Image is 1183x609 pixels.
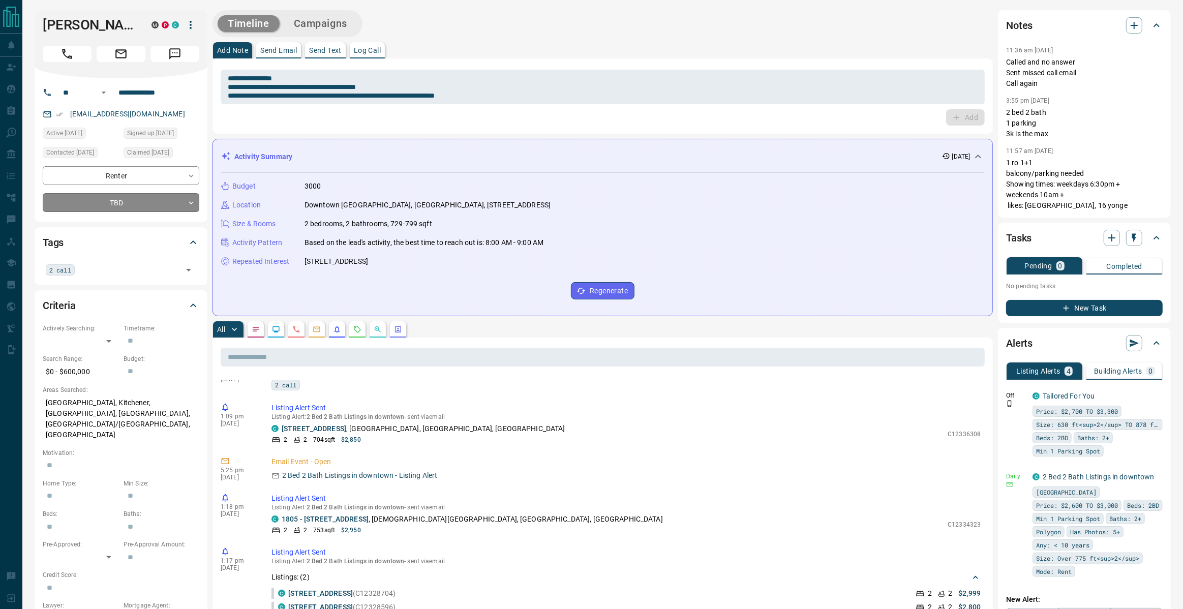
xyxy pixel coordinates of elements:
[1036,446,1100,456] span: Min 1 Parking Spot
[43,128,118,142] div: Thu Aug 07 2025
[353,325,361,333] svg: Requests
[1109,513,1141,524] span: Baths: 2+
[341,526,361,535] p: $2,950
[1006,147,1053,155] p: 11:57 am [DATE]
[271,504,981,511] p: Listing Alert : - sent via email
[307,558,405,565] span: 2 Bed 2 Bath Listings in downtown
[288,589,353,597] a: [STREET_ADDRESS]
[46,147,94,158] span: Contacted [DATE]
[341,435,361,444] p: $2,850
[43,293,199,318] div: Criteria
[305,256,368,267] p: [STREET_ADDRESS]
[98,86,110,99] button: Open
[952,152,970,161] p: [DATE]
[162,21,169,28] div: property.ca
[1033,392,1040,400] div: condos.ca
[43,394,199,443] p: [GEOGRAPHIC_DATA], Kitchener, [GEOGRAPHIC_DATA], [GEOGRAPHIC_DATA], [GEOGRAPHIC_DATA]/[GEOGRAPHIC...
[304,526,307,535] p: 2
[43,166,199,185] div: Renter
[305,181,321,192] p: 3000
[284,435,287,444] p: 2
[151,21,159,28] div: mrloft.ca
[271,568,981,587] div: Listings: (2)
[284,526,287,535] p: 2
[1006,472,1026,481] p: Daily
[1006,17,1033,34] h2: Notes
[124,540,199,549] p: Pre-Approval Amount:
[124,479,199,488] p: Min Size:
[282,470,437,481] p: 2 Bed 2 Bath Listings in downtown - Listing Alert
[304,435,307,444] p: 2
[1006,226,1163,250] div: Tasks
[49,265,71,275] span: 2 call
[307,504,405,511] span: 2 Bed 2 Bath Listings in downtown
[948,430,981,439] p: C12336308
[43,448,199,458] p: Motivation:
[97,46,145,62] span: Email
[271,515,279,523] div: condos.ca
[43,230,199,255] div: Tags
[271,456,981,467] p: Email Event - Open
[1036,433,1068,443] span: Beds: 2BD
[217,326,225,333] p: All
[1067,368,1071,375] p: 4
[305,237,543,248] p: Based on the lead's activity, the best time to reach out is: 8:00 AM - 9:00 AM
[1127,500,1159,510] span: Beds: 2BD
[313,526,335,535] p: 753 sqft
[1036,513,1100,524] span: Min 1 Parking Spot
[1006,279,1163,294] p: No pending tasks
[127,147,169,158] span: Claimed [DATE]
[1006,300,1163,316] button: New Task
[1036,527,1061,537] span: Polygon
[232,181,256,192] p: Budget
[181,263,196,277] button: Open
[1006,230,1032,246] h2: Tasks
[1006,158,1163,211] p: 1 ro 1+1 balcony/parking needed Showing times: weekdays 6:30pm + weekends 10am + likes: [GEOGRAPH...
[282,515,369,523] a: 1805 - [STREET_ADDRESS]
[571,282,634,299] button: Regenerate
[221,510,256,517] p: [DATE]
[43,479,118,488] p: Home Type:
[221,413,256,420] p: 1:09 pm
[1036,553,1139,563] span: Size: Over 775 ft<sup>2</sup>
[124,324,199,333] p: Timeframe:
[1016,368,1060,375] p: Listing Alerts
[221,564,256,571] p: [DATE]
[313,435,335,444] p: 704 sqft
[275,380,296,390] span: 2 call
[309,47,342,54] p: Send Text
[272,325,280,333] svg: Lead Browsing Activity
[1094,368,1142,375] p: Building Alerts
[1036,500,1118,510] span: Price: $2,600 TO $3,000
[1006,47,1053,54] p: 11:36 am [DATE]
[394,325,402,333] svg: Agent Actions
[928,588,932,599] p: 2
[218,15,280,32] button: Timeline
[1043,392,1095,400] a: Tailored For You
[305,219,432,229] p: 2 bedrooms, 2 bathrooms, 729-799 sqft
[1006,400,1013,407] svg: Push Notification Only
[221,557,256,564] p: 1:17 pm
[252,325,260,333] svg: Notes
[948,520,981,529] p: C12334323
[1036,566,1072,576] span: Mode: Rent
[1036,487,1097,497] span: [GEOGRAPHIC_DATA]
[221,503,256,510] p: 1:18 pm
[1043,473,1154,481] a: 2 Bed 2 Bath Listings in downtown
[70,110,185,118] a: [EMAIL_ADDRESS][DOMAIN_NAME]
[1006,335,1033,351] h2: Alerts
[1070,527,1120,537] span: Has Photos: 5+
[43,297,76,314] h2: Criteria
[172,21,179,28] div: condos.ca
[221,420,256,427] p: [DATE]
[43,540,118,549] p: Pre-Approved:
[1058,262,1063,269] p: 0
[1006,57,1163,89] p: Called and no answer Sent missed call email Call again
[282,514,663,525] p: , [DEMOGRAPHIC_DATA][GEOGRAPHIC_DATA], [GEOGRAPHIC_DATA], [GEOGRAPHIC_DATA]
[282,423,565,434] p: , [GEOGRAPHIC_DATA], [GEOGRAPHIC_DATA], [GEOGRAPHIC_DATA]
[1006,331,1163,355] div: Alerts
[43,234,64,251] h2: Tags
[43,46,92,62] span: Call
[271,425,279,432] div: condos.ca
[288,588,396,599] p: (C12328704)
